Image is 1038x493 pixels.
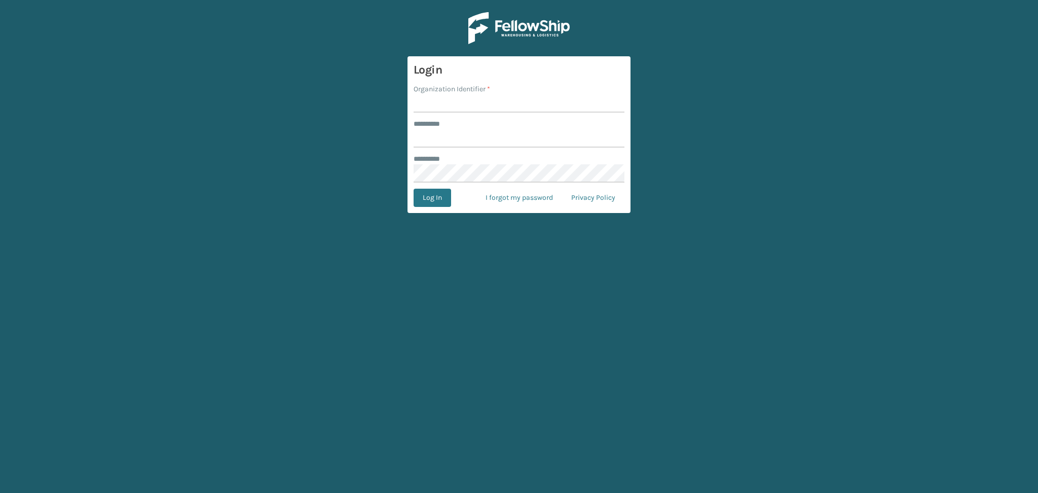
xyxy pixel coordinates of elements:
[414,62,624,78] h3: Login
[468,12,570,44] img: Logo
[476,189,562,207] a: I forgot my password
[414,189,451,207] button: Log In
[562,189,624,207] a: Privacy Policy
[414,84,490,94] label: Organization Identifier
